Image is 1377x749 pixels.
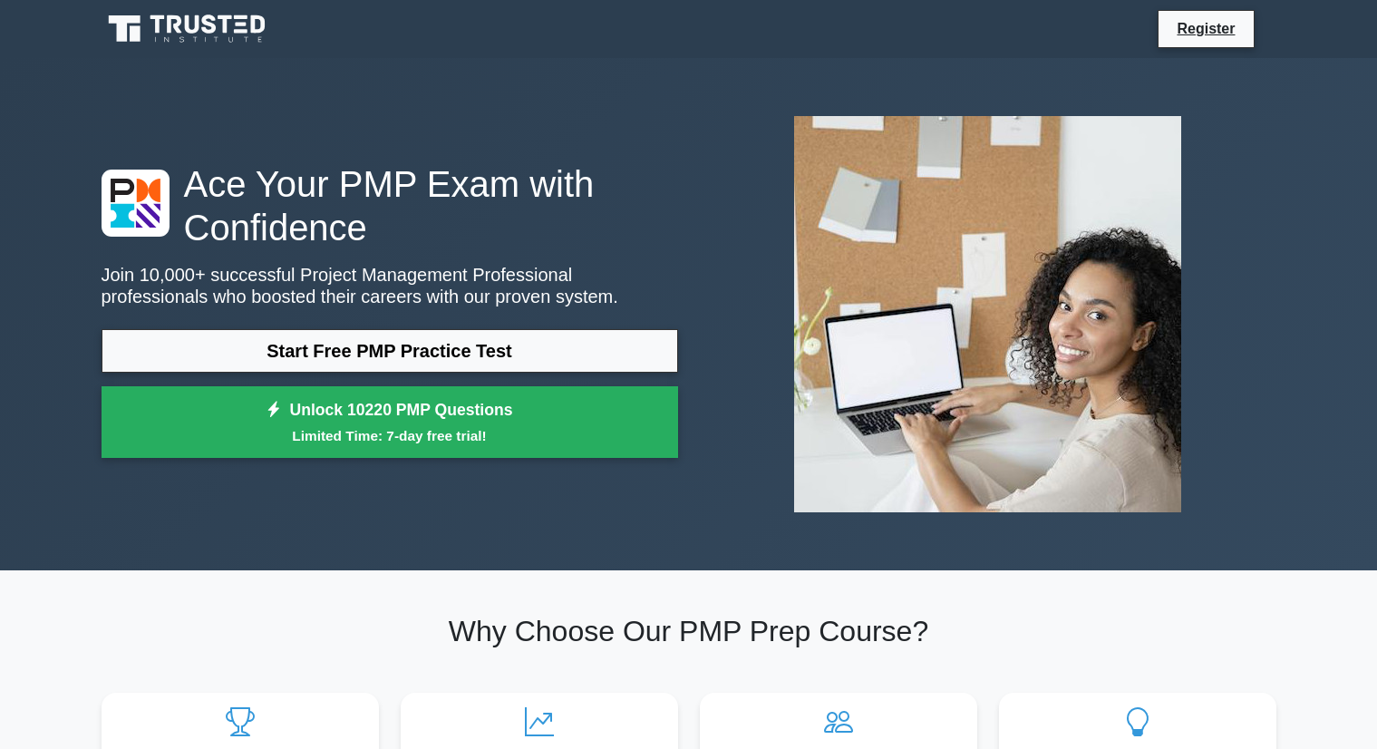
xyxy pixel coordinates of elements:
p: Join 10,000+ successful Project Management Professional professionals who boosted their careers w... [102,264,678,307]
h2: Why Choose Our PMP Prep Course? [102,614,1276,648]
a: Start Free PMP Practice Test [102,329,678,373]
a: Register [1166,17,1246,40]
small: Limited Time: 7-day free trial! [124,425,655,446]
a: Unlock 10220 PMP QuestionsLimited Time: 7-day free trial! [102,386,678,459]
h1: Ace Your PMP Exam with Confidence [102,162,678,249]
